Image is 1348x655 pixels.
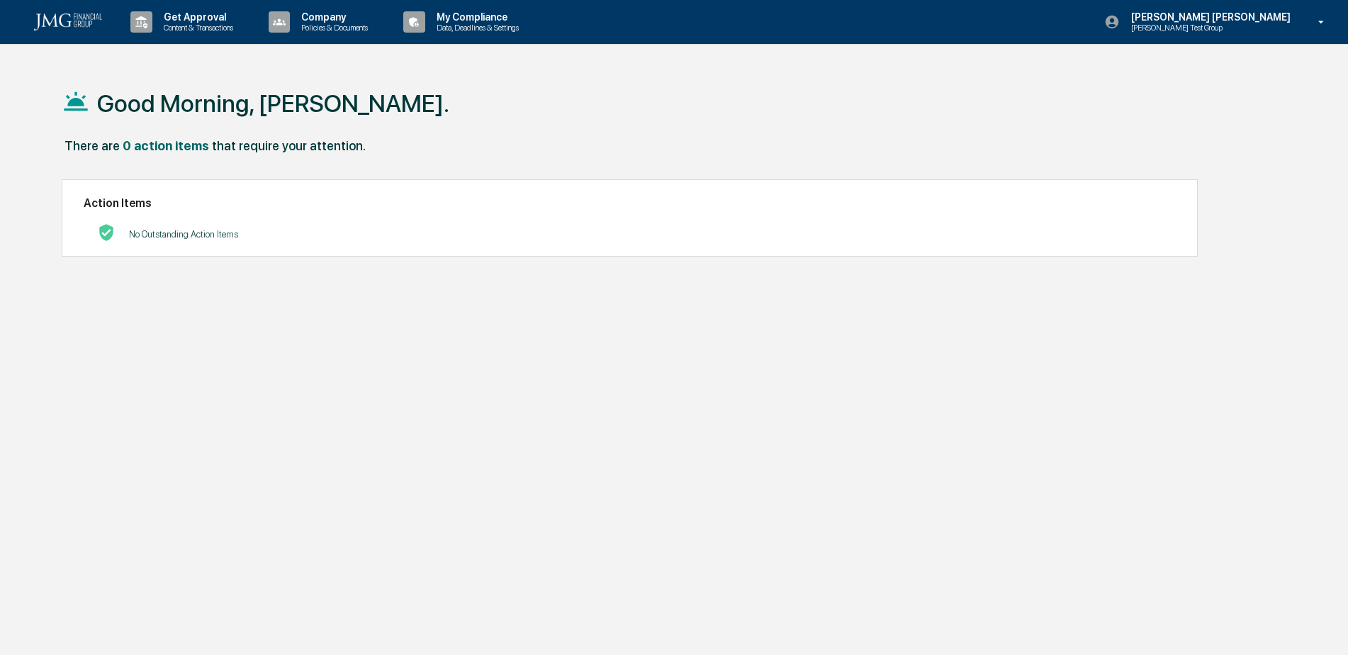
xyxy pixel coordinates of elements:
[290,23,375,33] p: Policies & Documents
[64,138,120,153] div: There are
[425,11,526,23] p: My Compliance
[1120,11,1298,23] p: [PERSON_NAME] [PERSON_NAME]
[152,11,240,23] p: Get Approval
[1303,608,1341,646] iframe: Open customer support
[290,11,375,23] p: Company
[123,138,209,153] div: 0 action items
[129,229,238,240] p: No Outstanding Action Items
[212,138,366,153] div: that require your attention.
[152,23,240,33] p: Content & Transactions
[98,224,115,241] img: No Actions logo
[1120,23,1259,33] p: [PERSON_NAME] Test Group
[34,13,102,30] img: logo
[84,196,1176,210] h2: Action Items
[425,23,526,33] p: Data, Deadlines & Settings
[97,89,449,118] h1: Good Morning, [PERSON_NAME].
